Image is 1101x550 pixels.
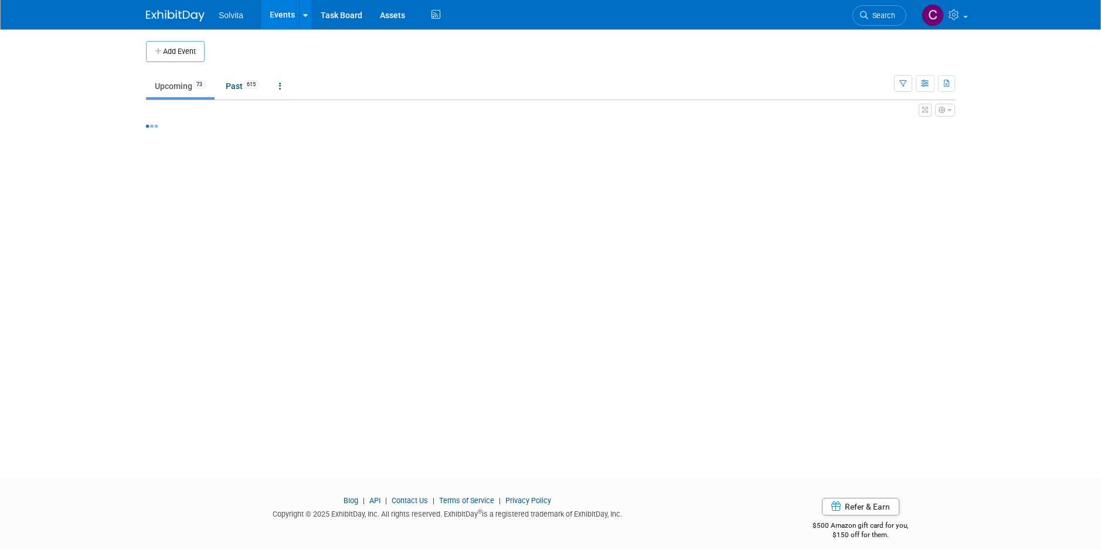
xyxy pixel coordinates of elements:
span: | [382,496,390,505]
a: Upcoming73 [146,75,215,97]
span: Solvita [219,11,243,20]
span: | [430,496,437,505]
span: Search [868,11,895,20]
img: Cindy Miller [922,4,944,26]
span: 73 [193,80,206,89]
img: ExhibitDay [146,10,205,22]
button: Add Event [146,41,205,62]
div: $150 off for them. [766,530,956,540]
sup: ® [478,508,482,515]
a: API [369,496,380,505]
a: Terms of Service [439,496,494,505]
span: 615 [243,80,259,89]
img: loading... [146,125,158,128]
a: Contact Us [392,496,428,505]
a: Past615 [217,75,268,97]
div: $500 Amazon gift card for you, [766,513,956,540]
a: Blog [344,496,358,505]
a: Refer & Earn [822,498,899,515]
div: Copyright © 2025 ExhibitDay, Inc. All rights reserved. ExhibitDay is a registered trademark of Ex... [146,506,749,520]
span: | [360,496,368,505]
a: Privacy Policy [505,496,551,505]
a: Search [852,5,906,26]
span: | [496,496,504,505]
